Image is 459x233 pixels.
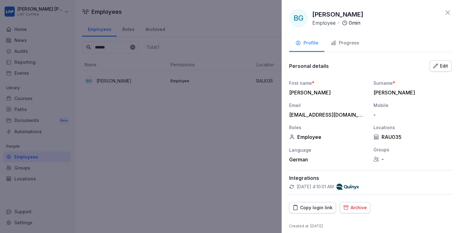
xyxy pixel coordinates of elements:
[373,80,452,86] div: Surname
[312,19,336,27] p: Employee
[289,156,367,163] div: German
[289,124,367,131] div: Roles
[373,112,448,118] div: -
[289,134,367,140] div: Employee
[289,9,308,28] div: BG
[373,89,448,96] div: [PERSON_NAME]
[373,102,452,109] div: Mobile
[289,89,364,96] div: [PERSON_NAME]
[289,223,323,229] p: Created at : [DATE]
[289,147,367,153] div: Language
[340,202,370,213] button: Archive
[349,19,360,27] p: 0 min
[433,63,448,69] div: Edit
[289,63,329,69] p: Personal details
[373,146,452,153] div: Groups
[373,124,452,131] div: Locations
[289,102,367,109] div: Email
[289,35,324,52] button: Profile
[331,39,359,47] div: Progress
[289,202,336,213] button: Copy login link
[289,80,367,86] div: First name
[289,175,452,181] p: Integrations
[289,112,364,118] div: [EMAIL_ADDRESS][DOMAIN_NAME]
[343,204,367,211] div: Archive
[324,35,365,52] button: Progress
[312,10,363,19] p: [PERSON_NAME]
[373,156,452,162] div: -
[312,19,360,27] div: ·
[430,60,452,72] button: Edit
[295,39,318,47] div: Profile
[373,134,452,140] div: RAU035
[336,184,359,190] img: quinyx.png
[293,204,333,211] div: Copy login link
[297,184,334,190] p: [DATE] 4:10:01 AM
